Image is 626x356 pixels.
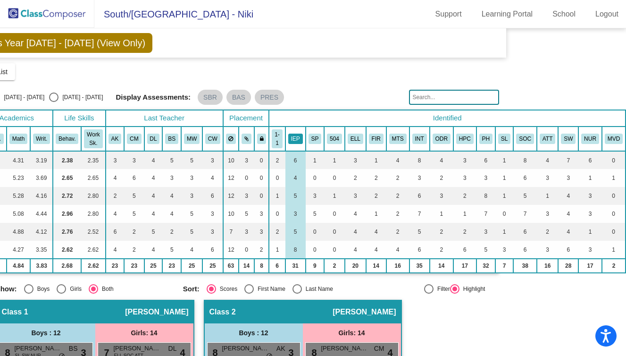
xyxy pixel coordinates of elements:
[386,169,409,187] td: 2
[366,127,386,151] th: Family Interpreter Required
[239,241,254,259] td: 0
[127,134,141,144] button: CM
[181,241,202,259] td: 4
[366,151,386,169] td: 1
[345,223,366,241] td: 4
[306,223,325,241] td: 0
[254,223,269,241] td: 3
[285,151,306,169] td: 6
[53,151,81,169] td: 2.38
[162,259,181,273] td: 23
[181,223,202,241] td: 5
[578,127,602,151] th: Frequent Health Office Contact
[84,129,102,148] button: Work Sk.
[366,223,386,241] td: 4
[513,241,537,259] td: 6
[124,187,144,205] td: 5
[254,205,269,223] td: 3
[602,241,626,259] td: 1
[223,259,239,273] td: 63
[124,223,144,241] td: 2
[285,187,306,205] td: 5
[386,259,409,273] td: 16
[184,134,200,144] button: MW
[269,187,285,205] td: 1
[453,241,476,259] td: 6
[306,127,325,151] th: IEP with speech only services
[144,127,163,151] th: Dustin Lenhoff
[162,241,181,259] td: 5
[306,169,325,187] td: 0
[513,223,537,241] td: 6
[537,223,558,241] td: 2
[324,241,345,259] td: 0
[254,259,269,273] td: 8
[476,205,495,223] td: 7
[162,187,181,205] td: 4
[578,187,602,205] td: 3
[209,307,236,317] span: Class 2
[345,151,366,169] td: 3
[254,241,269,259] td: 2
[366,259,386,273] td: 14
[430,187,453,205] td: 3
[495,151,513,169] td: 1
[269,127,285,151] th: One on one Paraprofessional
[498,134,510,144] button: SL
[239,259,254,273] td: 14
[9,134,27,144] button: Math
[428,7,469,22] a: Support
[495,205,513,223] td: 0
[558,205,578,223] td: 4
[558,151,578,169] td: 7
[409,90,499,105] input: Search...
[453,259,476,273] td: 17
[181,151,202,169] td: 5
[306,151,325,169] td: 1
[386,151,409,169] td: 4
[53,223,81,241] td: 2.76
[216,285,237,293] div: Scores
[409,169,430,187] td: 3
[602,187,626,205] td: 0
[513,151,537,169] td: 8
[124,151,144,169] td: 3
[386,241,409,259] td: 4
[513,187,537,205] td: 5
[333,307,396,317] span: [PERSON_NAME]
[144,151,163,169] td: 4
[202,205,223,223] td: 3
[309,134,322,144] button: SP
[453,169,476,187] td: 3
[269,151,285,169] td: 2
[456,134,474,144] button: HPC
[430,223,453,241] td: 2
[162,151,181,169] td: 5
[183,284,363,294] mat-radio-group: Select an option
[345,241,366,259] td: 4
[430,205,453,223] td: 1
[33,134,50,144] button: Writ.
[202,187,223,205] td: 6
[386,127,409,151] th: Homeroom MTSS intervention
[409,205,430,223] td: 7
[324,223,345,241] td: 0
[605,134,623,144] button: MVD
[409,241,430,259] td: 6
[602,127,626,151] th: Student is enrolled in MVED program
[495,241,513,259] td: 3
[124,241,144,259] td: 2
[269,110,626,127] th: Identified
[537,151,558,169] td: 4
[53,110,105,127] th: Life Skills
[81,259,105,273] td: 2.62
[285,259,306,273] td: 31
[386,187,409,205] td: 2
[147,134,160,144] button: DL
[324,169,345,187] td: 0
[476,259,495,273] td: 32
[144,205,163,223] td: 4
[144,259,163,273] td: 25
[602,169,626,187] td: 1
[106,127,125,151] th: Allison Koepp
